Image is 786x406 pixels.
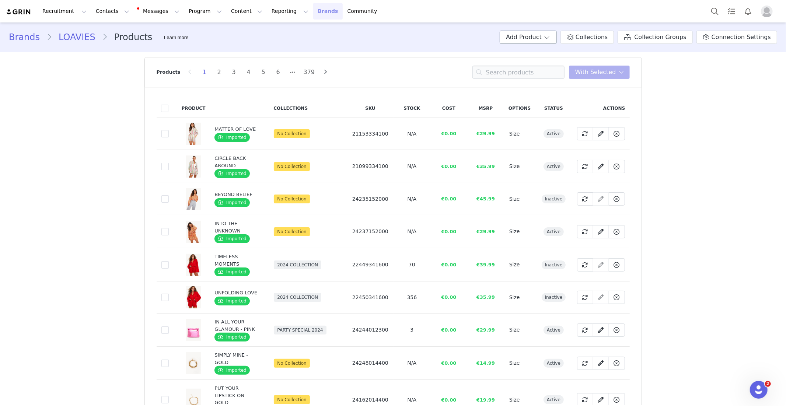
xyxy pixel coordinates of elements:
[544,395,564,404] span: active
[467,99,504,118] th: MSRP
[441,294,456,300] span: €0.00
[352,228,388,234] span: 24237152000
[177,99,210,118] th: Product
[575,68,616,77] span: With Selected
[509,359,530,367] div: Size
[214,289,259,297] div: UNFOLDING LOVE
[9,31,46,44] a: Brands
[509,228,530,235] div: Size
[476,327,495,333] span: €29.99
[273,67,284,77] li: 6
[542,260,566,269] span: inactive
[476,229,495,234] span: €29.99
[258,67,269,77] li: 5
[274,227,310,236] span: No Collection
[500,31,557,44] button: Add Product
[441,229,456,234] span: €0.00
[134,3,184,20] button: Messages
[441,360,456,366] span: €0.00
[6,8,32,15] img: grin logo
[274,359,310,368] span: No Collection
[509,326,530,334] div: Size
[352,294,388,300] span: 22450341600
[343,3,385,20] a: Community
[91,3,134,20] button: Contacts
[214,126,259,133] div: MATTER OF LOVE
[544,326,564,335] span: active
[761,6,773,17] img: placeholder-profile.jpg
[408,163,417,169] span: N/A
[535,99,572,118] th: Status
[509,162,530,170] div: Size
[214,198,249,207] span: Imported
[214,155,259,169] div: CIRCLE BACK AROUND
[765,381,771,387] span: 2
[576,33,608,42] span: Collections
[472,66,565,79] input: Search products
[476,131,495,136] span: €29.99
[544,359,564,368] span: active
[186,352,201,374] img: 24248014400-1_1717503196_1.jpg
[441,262,456,267] span: €0.00
[441,327,456,333] span: €0.00
[407,294,417,300] span: 356
[313,3,342,20] a: Brands
[214,191,259,198] div: BEYOND BELIEF
[441,397,456,403] span: €0.00
[214,234,249,243] span: Imported
[214,253,259,267] div: TIMELESS MOMENTS
[394,99,430,118] th: Stock
[712,33,771,42] span: Connection Settings
[52,31,102,44] a: LOAVIES
[408,196,417,202] span: N/A
[214,333,249,342] span: Imported
[476,196,495,202] span: €45.99
[214,133,249,142] span: Imported
[274,395,310,404] span: No Collection
[157,69,181,76] p: Products
[184,3,226,20] button: Program
[441,196,456,202] span: €0.00
[186,319,201,341] img: 24244012300-1_1.jpg
[214,366,249,375] span: Imported
[227,3,267,20] button: Content
[408,228,417,234] span: N/A
[560,31,614,44] a: Collections
[509,396,530,404] div: Size
[274,326,326,335] span: PARTY SPECIAL 2024
[509,261,530,269] div: Size
[544,162,564,171] span: active
[542,293,566,302] span: inactive
[441,131,456,136] span: €0.00
[214,67,225,77] li: 2
[740,3,756,20] button: Notifications
[214,318,259,333] div: IN ALL YOUR GLAMOUR - PINK
[409,262,415,267] span: 70
[352,163,388,169] span: 21099334100
[476,164,495,169] span: €35.99
[352,397,388,403] span: 24162014400
[618,31,692,44] a: Collection Groups
[186,188,201,210] img: 24235152000-1.jpg
[214,351,259,366] div: SIMPLY MINE - GOLD
[723,3,740,20] a: Tasks
[38,3,91,20] button: Recruitment
[509,195,530,203] div: Size
[267,3,313,20] button: Reporting
[186,155,201,178] img: 21099334100-1_2.jpg
[509,130,530,138] div: Size
[707,3,723,20] button: Search
[542,195,566,203] span: inactive
[408,131,417,137] span: N/A
[569,66,630,79] button: With Selected
[228,67,240,77] li: 3
[347,99,394,118] th: SKU
[476,397,495,403] span: €19.99
[199,67,210,77] li: 1
[214,169,249,178] span: Imported
[352,262,388,267] span: 22449341600
[214,267,249,276] span: Imported
[269,99,347,118] th: Collections
[696,31,777,44] a: Connection Settings
[476,360,495,366] span: €14.99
